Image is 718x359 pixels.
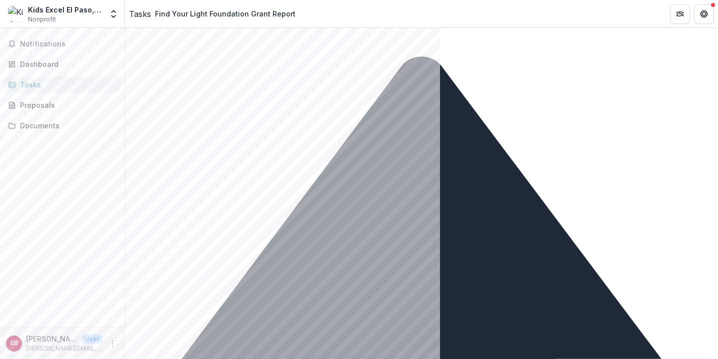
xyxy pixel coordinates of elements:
[4,36,120,52] button: Notifications
[4,117,120,134] a: Documents
[20,120,112,131] div: Documents
[20,59,112,69] div: Dashboard
[670,4,690,24] button: Partners
[8,6,24,22] img: Kids Excel El Paso, Inc.
[129,8,151,20] a: Tasks
[4,76,120,93] a: Tasks
[26,344,102,353] p: [PERSON_NAME][EMAIL_ADDRESS][DOMAIN_NAME]
[129,6,299,21] nav: breadcrumb
[155,8,295,19] div: Find Your Light Foundation Grant Report
[26,334,78,344] p: [PERSON_NAME]
[4,97,120,113] a: Proposals
[106,4,120,24] button: Open entity switcher
[20,100,112,110] div: Proposals
[20,40,116,48] span: Notifications
[28,15,56,24] span: Nonprofit
[10,340,18,347] div: Erik Baray
[4,56,120,72] a: Dashboard
[106,338,118,350] button: More
[694,4,714,24] button: Get Help
[28,4,102,15] div: Kids Excel El Paso, Inc.
[20,79,112,90] div: Tasks
[82,335,102,344] p: User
